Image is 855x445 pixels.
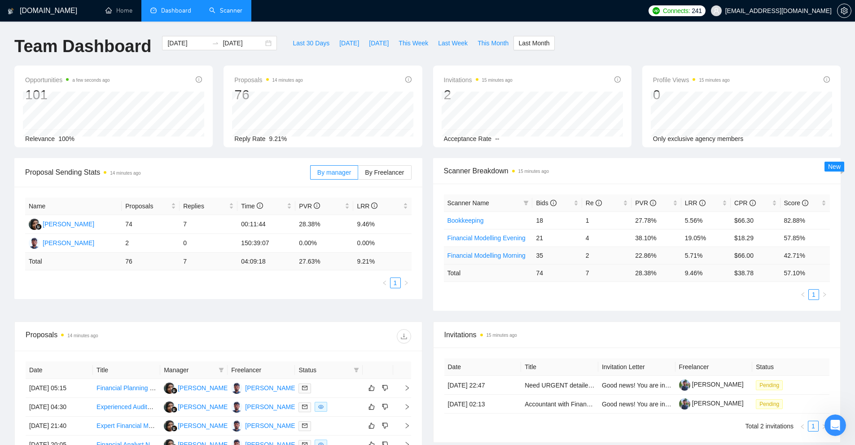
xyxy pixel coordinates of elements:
[302,423,307,428] span: mail
[382,403,388,410] span: dislike
[29,219,40,230] img: LL
[183,201,227,211] span: Replies
[245,383,297,393] div: [PERSON_NAME]
[234,86,303,103] div: 76
[380,383,390,393] button: dislike
[444,86,513,103] div: 2
[122,234,180,253] td: 2
[800,424,805,429] span: left
[756,381,786,388] a: Pending
[171,425,177,432] img: gigradar-bm.png
[821,424,827,429] span: right
[237,215,295,234] td: 00:11:44
[444,75,513,85] span: Invitations
[518,169,549,174] time: 15 minutes ago
[196,76,202,83] span: info-circle
[231,384,297,391] a: DB[PERSON_NAME]
[379,278,390,288] li: Previous Page
[164,422,229,429] a: LL[PERSON_NAME]
[650,200,656,206] span: info-circle
[802,200,808,206] span: info-circle
[164,365,215,375] span: Manager
[399,38,428,48] span: This Week
[299,203,320,210] span: PVR
[164,401,175,413] img: LL
[366,420,377,431] button: like
[631,264,681,282] td: 28.38 %
[401,278,412,288] li: Next Page
[245,421,297,431] div: [PERSON_NAME]
[808,421,818,431] a: 1
[808,289,819,300] li: 1
[25,75,110,85] span: Opportunities
[525,401,651,408] a: Accountant with Financial Modeling Expertise
[368,422,375,429] span: like
[365,169,404,176] span: By Freelancer
[397,333,411,340] span: download
[390,278,400,288] a: 1
[487,333,517,338] time: 15 minutes ago
[536,199,556,207] span: Bids
[482,78,513,83] time: 15 minutes ago
[178,402,229,412] div: [PERSON_NAME]
[380,420,390,431] button: dislike
[302,385,307,391] span: mail
[808,421,819,432] li: 1
[93,398,160,417] td: Experienced Auditor – Caseware Expert (Australian Standards, Short-Term Project)
[180,234,237,253] td: 0
[8,4,14,18] img: logo
[819,289,830,300] button: right
[596,200,602,206] span: info-circle
[614,76,621,83] span: info-circle
[819,421,829,432] button: right
[800,292,806,297] span: left
[96,403,328,410] a: Experienced Auditor – Caseware Expert (Australian Standards, Short-Term Project)
[58,135,75,142] span: 100%
[302,404,307,410] span: mail
[679,398,690,410] img: c1jLaMXOCC7Q2S2g47ZZHkVs1Z-kIyKb6CfDsCw2RrbnPTZIpdDOkC3YiKCnLK3qAH
[521,358,598,376] th: Title
[731,264,780,282] td: $ 38.78
[750,200,756,206] span: info-circle
[780,211,830,229] td: 82.88%
[364,36,394,50] button: [DATE]
[110,171,140,176] time: 14 minutes ago
[822,292,827,297] span: right
[161,7,191,14] span: Dashboard
[334,36,364,50] button: [DATE]
[784,199,808,207] span: Score
[231,383,242,394] img: DB
[681,211,731,229] td: 5.56%
[780,247,830,264] td: 42.71%
[164,384,229,391] a: LL[PERSON_NAME]
[403,280,409,286] span: right
[756,380,783,390] span: Pending
[26,398,93,417] td: [DATE] 04:30
[401,278,412,288] button: right
[26,361,93,379] th: Date
[478,38,509,48] span: This Month
[699,78,729,83] time: 15 minutes ago
[824,76,830,83] span: info-circle
[444,395,522,414] td: [DATE] 02:13
[685,199,706,207] span: LRR
[217,363,226,377] span: filter
[663,6,690,16] span: Connects:
[164,420,175,432] img: LL
[25,135,55,142] span: Relevance
[731,247,780,264] td: $66.00
[354,367,359,373] span: filter
[368,403,375,410] span: like
[29,220,94,227] a: LL[PERSON_NAME]
[26,417,93,436] td: [DATE] 21:40
[438,38,468,48] span: Last Week
[653,7,660,14] img: upwork-logo.png
[679,400,744,407] a: [PERSON_NAME]
[734,199,755,207] span: CPR
[405,76,412,83] span: info-circle
[122,253,180,270] td: 76
[353,253,411,270] td: 9.21 %
[171,406,177,413] img: gigradar-bm.png
[25,167,310,178] span: Proposal Sending Stats
[67,333,98,338] time: 14 minutes ago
